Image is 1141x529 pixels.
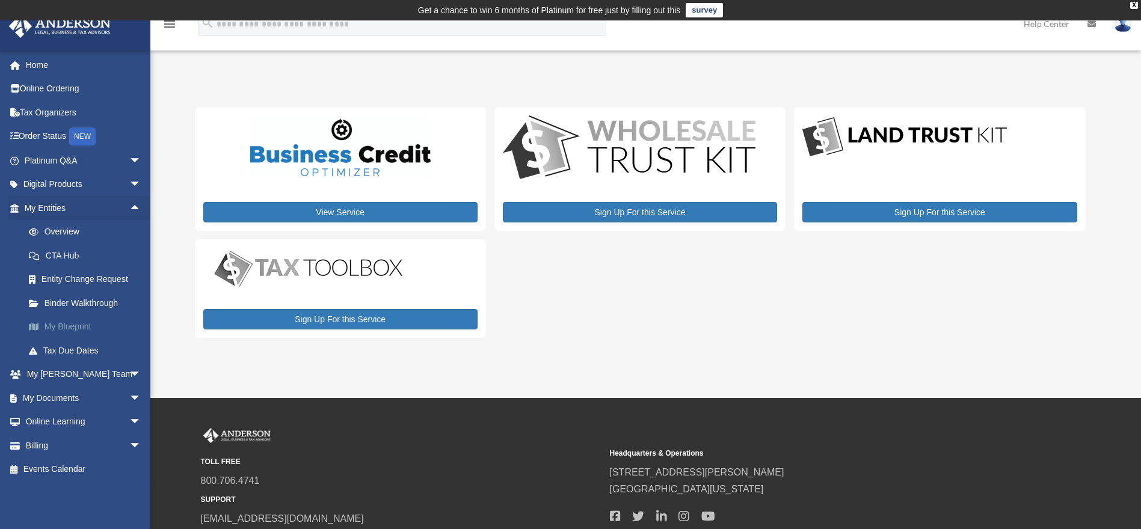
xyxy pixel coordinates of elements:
[8,410,159,434] a: Online Learningarrow_drop_down
[201,456,601,468] small: TOLL FREE
[129,410,153,435] span: arrow_drop_down
[802,202,1077,222] a: Sign Up For this Service
[686,3,723,17] a: survey
[17,315,159,339] a: My Blueprint
[17,291,159,315] a: Binder Walkthrough
[610,467,784,477] a: [STREET_ADDRESS][PERSON_NAME]
[129,386,153,411] span: arrow_drop_down
[1114,15,1132,32] img: User Pic
[129,173,153,197] span: arrow_drop_down
[5,14,114,38] img: Anderson Advisors Platinum Portal
[8,173,153,197] a: Digital Productsarrow_drop_down
[503,202,777,222] a: Sign Up For this Service
[802,115,1007,159] img: LandTrust_lgo-1.jpg
[17,243,159,268] a: CTA Hub
[8,148,159,173] a: Platinum Q&Aarrow_drop_down
[8,386,159,410] a: My Documentsarrow_drop_down
[17,268,159,292] a: Entity Change Request
[203,202,478,222] a: View Service
[201,494,601,506] small: SUPPORT
[8,457,159,482] a: Events Calendar
[162,17,177,31] i: menu
[201,475,260,486] a: 800.706.4741
[17,220,159,244] a: Overview
[129,362,153,387] span: arrow_drop_down
[201,16,214,29] i: search
[162,21,177,31] a: menu
[129,148,153,173] span: arrow_drop_down
[203,248,414,290] img: taxtoolbox_new-1.webp
[69,127,96,145] div: NEW
[129,196,153,221] span: arrow_drop_up
[129,433,153,458] span: arrow_drop_down
[8,362,159,387] a: My [PERSON_NAME] Teamarrow_drop_down
[1130,2,1138,9] div: close
[17,338,159,362] a: Tax Due Dates
[8,433,159,457] a: Billingarrow_drop_down
[610,484,764,494] a: [GEOGRAPHIC_DATA][US_STATE]
[418,3,681,17] div: Get a chance to win 6 months of Platinum for free just by filling out this
[503,115,755,182] img: WS-Trust-Kit-lgo-1.jpg
[8,124,159,149] a: Order StatusNEW
[8,196,159,220] a: My Entitiesarrow_drop_up
[203,309,478,329] a: Sign Up For this Service
[8,77,159,101] a: Online Ordering
[201,513,364,524] a: [EMAIL_ADDRESS][DOMAIN_NAME]
[8,53,159,77] a: Home
[8,100,159,124] a: Tax Organizers
[610,447,1010,460] small: Headquarters & Operations
[201,428,273,444] img: Anderson Advisors Platinum Portal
